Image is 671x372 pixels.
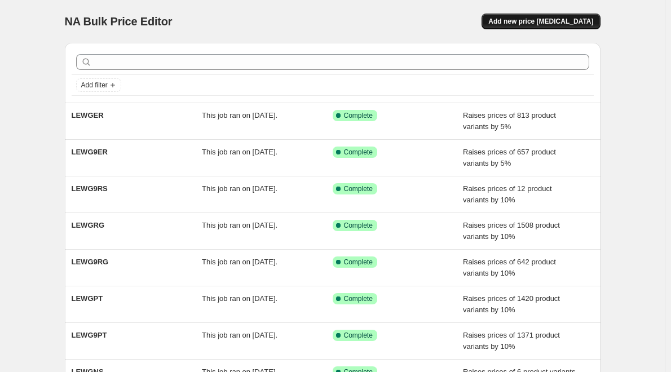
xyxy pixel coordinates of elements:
[202,111,277,119] span: This job ran on [DATE].
[463,221,560,241] span: Raises prices of 1508 product variants by 10%
[344,184,373,193] span: Complete
[72,258,109,266] span: LEWG9RG
[202,294,277,303] span: This job ran on [DATE].
[463,258,556,277] span: Raises prices of 642 product variants by 10%
[344,294,373,303] span: Complete
[463,331,560,351] span: Raises prices of 1371 product variants by 10%
[463,111,556,131] span: Raises prices of 813 product variants by 5%
[463,184,552,204] span: Raises prices of 12 product variants by 10%
[488,17,593,26] span: Add new price [MEDICAL_DATA]
[72,331,107,339] span: LEWG9PT
[65,15,173,28] span: NA Bulk Price Editor
[72,294,103,303] span: LEWGPT
[463,148,556,167] span: Raises prices of 657 product variants by 5%
[344,111,373,120] span: Complete
[202,331,277,339] span: This job ran on [DATE].
[344,331,373,340] span: Complete
[72,111,104,119] span: LEWGER
[202,184,277,193] span: This job ran on [DATE].
[344,258,373,267] span: Complete
[202,148,277,156] span: This job ran on [DATE].
[72,184,108,193] span: LEWG9RS
[72,148,108,156] span: LEWG9ER
[76,78,121,92] button: Add filter
[344,221,373,230] span: Complete
[81,81,108,90] span: Add filter
[344,148,373,157] span: Complete
[463,294,560,314] span: Raises prices of 1420 product variants by 10%
[72,221,105,229] span: LEWGRG
[202,221,277,229] span: This job ran on [DATE].
[202,258,277,266] span: This job ran on [DATE].
[482,14,600,29] button: Add new price [MEDICAL_DATA]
